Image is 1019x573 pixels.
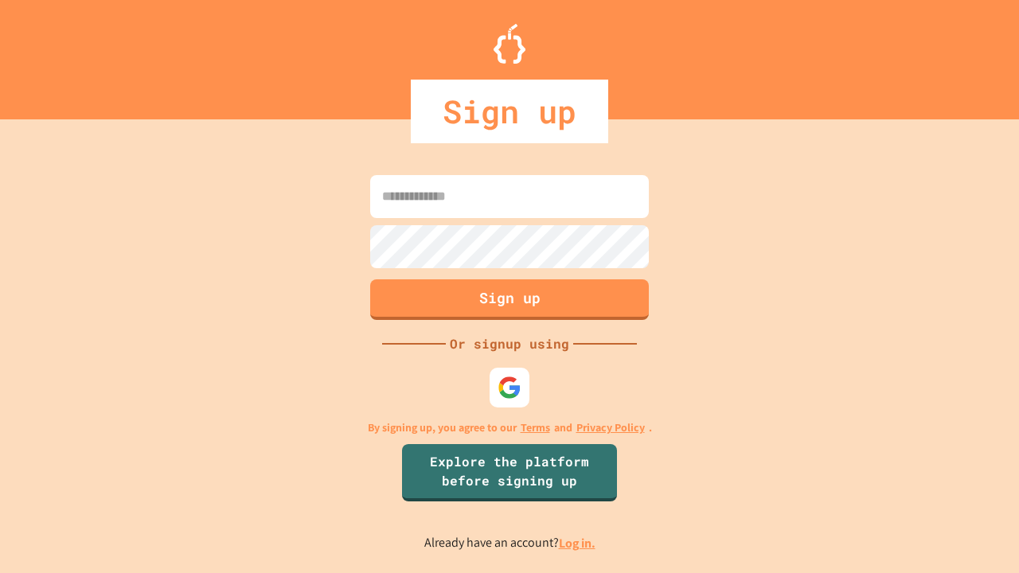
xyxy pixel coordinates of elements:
[368,419,652,436] p: By signing up, you agree to our and .
[498,376,521,400] img: google-icon.svg
[402,444,617,501] a: Explore the platform before signing up
[494,24,525,64] img: Logo.svg
[521,419,550,436] a: Terms
[559,535,595,552] a: Log in.
[424,533,595,553] p: Already have an account?
[446,334,573,353] div: Or signup using
[411,80,608,143] div: Sign up
[576,419,645,436] a: Privacy Policy
[370,279,649,320] button: Sign up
